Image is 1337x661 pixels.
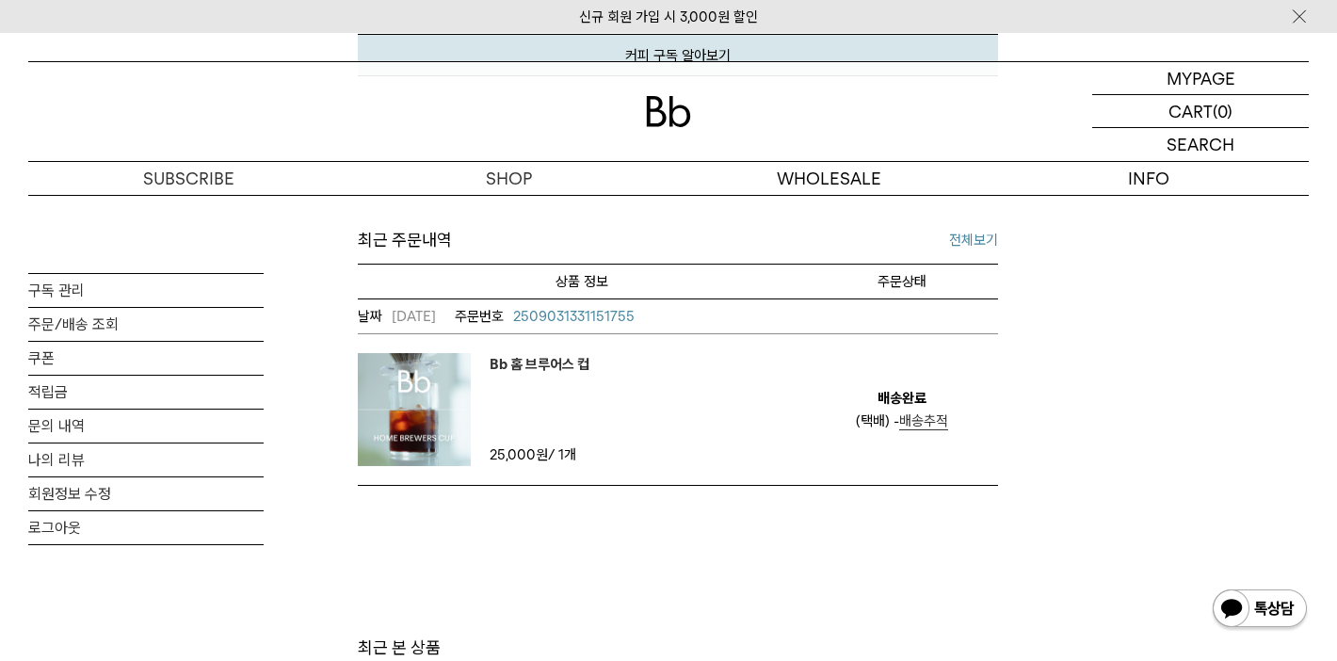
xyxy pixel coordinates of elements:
span: 최근 주문내역 [358,227,452,254]
a: MYPAGE [1092,62,1309,95]
em: 배송완료 [878,387,926,410]
a: 로그아웃 [28,511,264,544]
p: SEARCH [1167,128,1234,161]
a: 나의 리뷰 [28,443,264,476]
a: 주문/배송 조회 [28,308,264,341]
span: 배송추적 [899,412,948,429]
img: 카카오톡 채널 1:1 채팅 버튼 [1211,588,1309,633]
a: CART (0) [1092,95,1309,128]
th: 상품명/옵션 [358,264,806,298]
p: INFO [989,162,1309,195]
a: 전체보기 [949,229,998,251]
p: CART [1168,95,1213,127]
a: 문의 내역 [28,410,264,443]
a: 배송추적 [899,412,948,430]
p: (0) [1213,95,1232,127]
a: SUBSCRIBE [28,162,348,195]
a: 적립금 [28,376,264,409]
a: 구독 관리 [28,274,264,307]
span: 2509031331151755 [513,308,635,325]
strong: 25,000원 [490,446,548,463]
a: 회원정보 수정 [28,477,264,510]
p: 최근 본 상품 [358,637,998,659]
img: Bb 홈 브루어스 컵 [358,353,471,466]
em: [DATE] [358,305,436,328]
td: / 1개 [490,443,650,466]
a: 쿠폰 [28,342,264,375]
a: SHOP [348,162,668,195]
a: 신규 회원 가입 시 3,000원 할인 [579,8,758,25]
a: Bb 홈 브루어스 컵 [490,353,589,376]
div: (택배) - [856,410,948,432]
p: MYPAGE [1167,62,1235,94]
img: 로고 [646,96,691,127]
p: WHOLESALE [668,162,989,195]
th: 주문상태 [806,264,998,298]
a: 2509031331151755 [455,305,635,328]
